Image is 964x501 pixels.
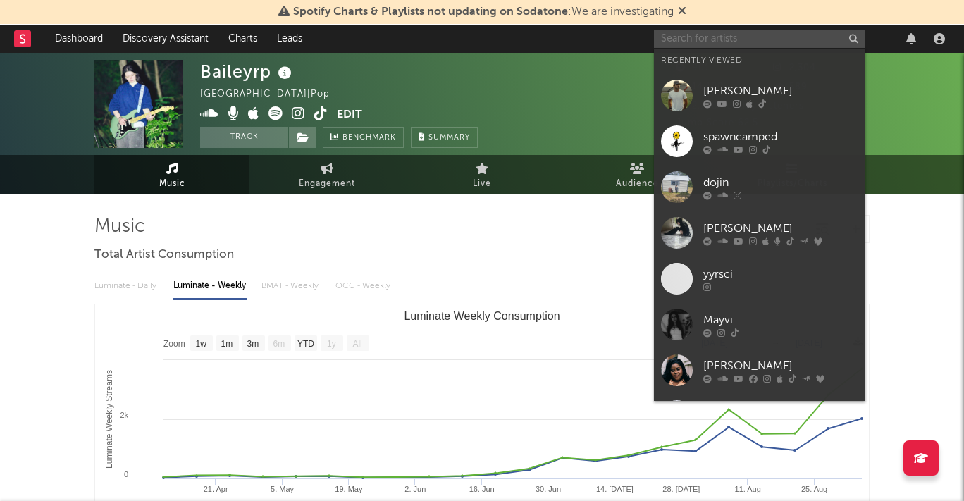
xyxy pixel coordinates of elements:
span: Audience [616,175,659,192]
a: Engagement [249,155,404,194]
button: Summary [411,127,478,148]
div: Luminate - Weekly [173,274,247,298]
a: [PERSON_NAME] [654,393,865,439]
div: [PERSON_NAME] [703,357,858,374]
text: 21. Apr [204,485,228,493]
span: Spotify Charts & Playlists not updating on Sodatone [293,6,568,18]
div: dojin [703,174,858,191]
a: Leads [267,25,312,53]
a: Discovery Assistant [113,25,218,53]
a: Live [404,155,560,194]
text: 2k [120,411,128,419]
a: Audience [560,155,715,194]
text: All [352,339,361,349]
text: 19. May [335,485,363,493]
span: Music [159,175,185,192]
text: 6m [273,339,285,349]
text: 0 [124,470,128,478]
div: [PERSON_NAME] [703,82,858,99]
text: 30. Jun [536,485,561,493]
a: [PERSON_NAME] [654,347,865,393]
text: 5. May [271,485,295,493]
div: Recently Viewed [661,52,858,69]
a: yyrsci [654,256,865,302]
text: 11. Aug [735,485,761,493]
span: Dismiss [678,6,686,18]
span: Total Artist Consumption [94,247,234,264]
button: Track [200,127,288,148]
a: [PERSON_NAME] [654,73,865,118]
a: Charts [218,25,267,53]
text: 2. Jun [404,485,426,493]
text: 1y [327,339,336,349]
a: dojin [654,164,865,210]
a: Benchmark [323,127,404,148]
div: Mayvi [703,311,858,328]
a: Mayvi [654,302,865,347]
text: YTD [297,339,314,349]
span: : We are investigating [293,6,674,18]
button: Edit [337,106,362,124]
text: Zoom [163,339,185,349]
div: Baileyrp [200,60,295,83]
text: 1m [221,339,233,349]
text: 16. Jun [469,485,495,493]
text: 1w [196,339,207,349]
text: 25. Aug [801,485,827,493]
div: spawncamped [703,128,858,145]
a: spawncamped [654,118,865,164]
text: 14. [DATE] [596,485,634,493]
span: Engagement [299,175,355,192]
a: [PERSON_NAME] [654,210,865,256]
div: [GEOGRAPHIC_DATA] | Pop [200,86,346,103]
text: Luminate Weekly Consumption [404,310,560,322]
div: [PERSON_NAME] [703,220,858,237]
span: Live [473,175,491,192]
text: 3m [247,339,259,349]
div: yyrsci [703,266,858,283]
a: Dashboard [45,25,113,53]
text: Luminate Weekly Streams [104,370,114,469]
span: Benchmark [342,130,396,147]
a: Music [94,155,249,194]
input: Search for artists [654,30,865,48]
text: 28. [DATE] [662,485,700,493]
span: Summary [428,134,470,142]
